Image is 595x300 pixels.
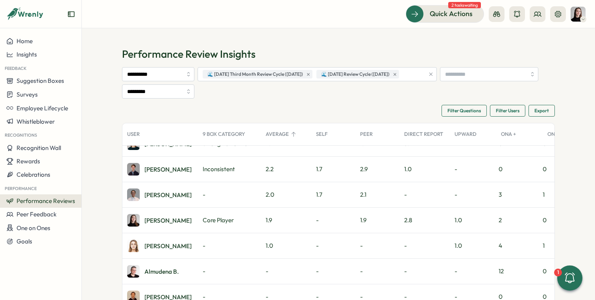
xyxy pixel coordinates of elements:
div: - [311,208,355,233]
span: Filter Users [496,105,519,116]
a: Friederike Giese[PERSON_NAME] [127,240,192,252]
div: Inconsistent [198,157,261,182]
a: Dionisio Arredondo[PERSON_NAME] [127,163,192,176]
span: Performance Reviews [17,197,75,205]
div: [PERSON_NAME] [144,243,192,249]
span: Export [534,105,549,116]
div: - [198,259,261,284]
div: 4 [494,233,538,258]
div: Average [261,126,311,142]
div: 1.0 [404,165,412,174]
div: Upward [450,126,496,142]
div: 2.0 [261,182,311,207]
img: Elena Ladushyna [127,214,140,227]
button: Filter Questions [442,105,487,117]
button: Filter Users [490,105,525,117]
div: 3 [494,182,538,207]
button: Quick Actions [406,5,484,22]
div: Self [311,126,355,142]
div: - [198,182,261,207]
a: Amna Khattak[PERSON_NAME] [127,188,192,201]
div: 0 [538,259,582,284]
div: Almudena B. [144,269,179,274]
span: Quick Actions [430,9,473,19]
div: - [311,233,355,258]
div: - [450,182,494,207]
span: Peer Feedback [17,210,57,218]
button: Export [528,105,555,117]
div: 1.7 [311,182,355,207]
span: Suggestion Boxes [17,77,64,84]
div: 12 [494,259,538,284]
div: 1.7 [311,157,355,182]
div: 2 [494,208,538,233]
span: Filter Questions [447,105,481,116]
div: 2.9 [355,157,399,182]
div: [PERSON_NAME] [144,166,192,172]
span: 🌊 [DATE] Review Cycle ([DATE]) [321,71,390,78]
span: 2 tasks waiting [448,2,481,8]
div: - [261,259,311,284]
div: - [404,267,407,276]
a: Almudena BernardosAlmudena B. [127,265,179,278]
img: Friederike Giese [127,240,140,252]
div: ONA - [543,126,589,142]
div: [PERSON_NAME] [144,294,192,300]
div: Direct Report [399,126,450,142]
div: - [311,259,355,284]
div: 1.0 [450,233,494,258]
span: 🌊 [DATE] Third Month Review Cycle ([DATE]) [207,71,303,78]
div: 1 [554,269,562,276]
span: Insights [17,51,37,58]
span: Home [17,37,33,45]
img: Amna Khattak [127,188,140,201]
img: Dionisio Arredondo [127,163,140,176]
span: One on Ones [17,224,50,232]
div: User [122,126,198,142]
span: Whistleblower [17,118,55,125]
span: Surveys [17,91,38,98]
h1: Performance Review Insights [122,47,555,61]
div: - [404,190,407,199]
div: 2.8 [404,216,412,225]
span: Goals [17,238,32,245]
div: Peer [355,126,399,142]
div: ONA + [496,126,543,142]
div: - [450,259,494,284]
button: Expand sidebar [67,10,75,18]
div: [PERSON_NAME] [144,141,192,147]
span: Employee Lifecycle [17,104,68,112]
div: 1 [538,182,582,207]
div: 0 [538,157,582,182]
div: [PERSON_NAME] [144,218,192,223]
div: 9 Box Category [198,126,261,142]
div: - [355,259,399,284]
span: Recognition Wall [17,144,61,152]
span: Celebrations [17,171,50,178]
a: Elena Ladushyna[PERSON_NAME] [127,214,192,227]
div: - [404,241,407,250]
div: 2.1 [355,182,399,207]
div: 0 [538,208,582,233]
div: 1.9 [355,208,399,233]
span: Rewards [17,157,40,165]
div: 0 [494,157,538,182]
div: 1 [538,233,582,258]
div: 1.0 [261,233,311,258]
div: 2.2 [261,157,311,182]
div: Core Player [198,208,261,233]
div: - [355,233,399,258]
div: 1.0 [450,208,494,233]
img: Elena Ladushyna [571,7,586,22]
button: 1 [557,265,582,291]
div: 1.9 [261,208,311,233]
div: [PERSON_NAME] [144,192,192,198]
img: Almudena Bernardos [127,265,140,278]
div: - [198,233,261,258]
div: - [450,157,494,182]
